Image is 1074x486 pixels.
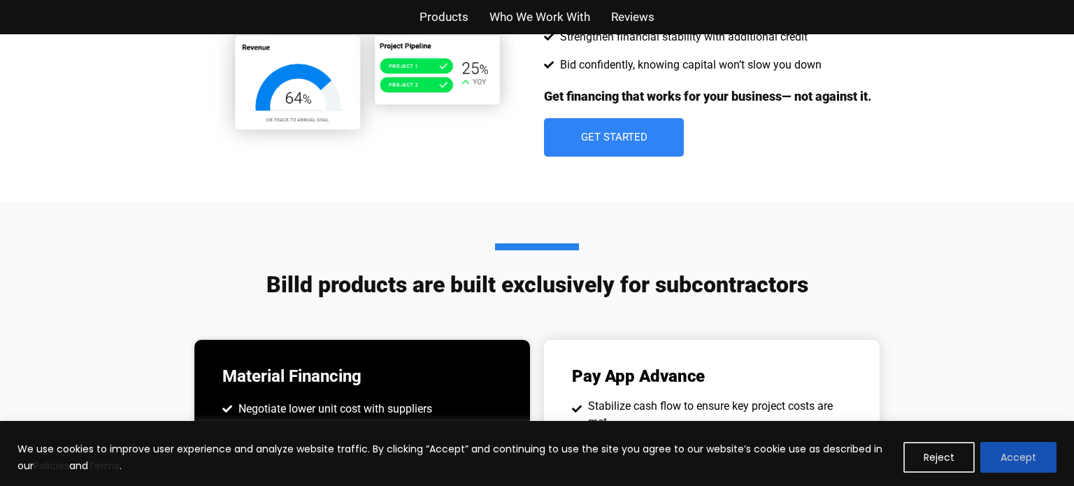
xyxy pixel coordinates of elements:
[980,442,1057,473] button: Accept
[581,132,647,143] span: Get Started
[544,89,871,104] p: Get financing that works for your business— not against it.
[557,29,808,45] span: Strengthen financial stability with additional credit
[34,459,69,473] a: Policies
[420,7,468,27] a: Products
[235,401,432,417] span: Negotiate lower unit cost with suppliers
[572,368,705,385] h3: Pay App Advance
[611,7,654,27] a: Reviews
[903,442,975,473] button: Reject
[117,243,957,298] h2: Billd products are built exclusively for subcontractors
[17,441,893,474] p: We use cookies to improve user experience and analyze website traffic. By clicking “Accept” and c...
[222,368,502,385] h3: Material Financing
[88,459,120,473] a: Terms
[585,399,852,430] span: Stabilize cash flow to ensure key project costs are met
[557,57,822,73] span: Bid confidently, knowing capital won’t slow you down
[489,7,590,27] a: Who We Work With
[544,118,684,157] a: Get Started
